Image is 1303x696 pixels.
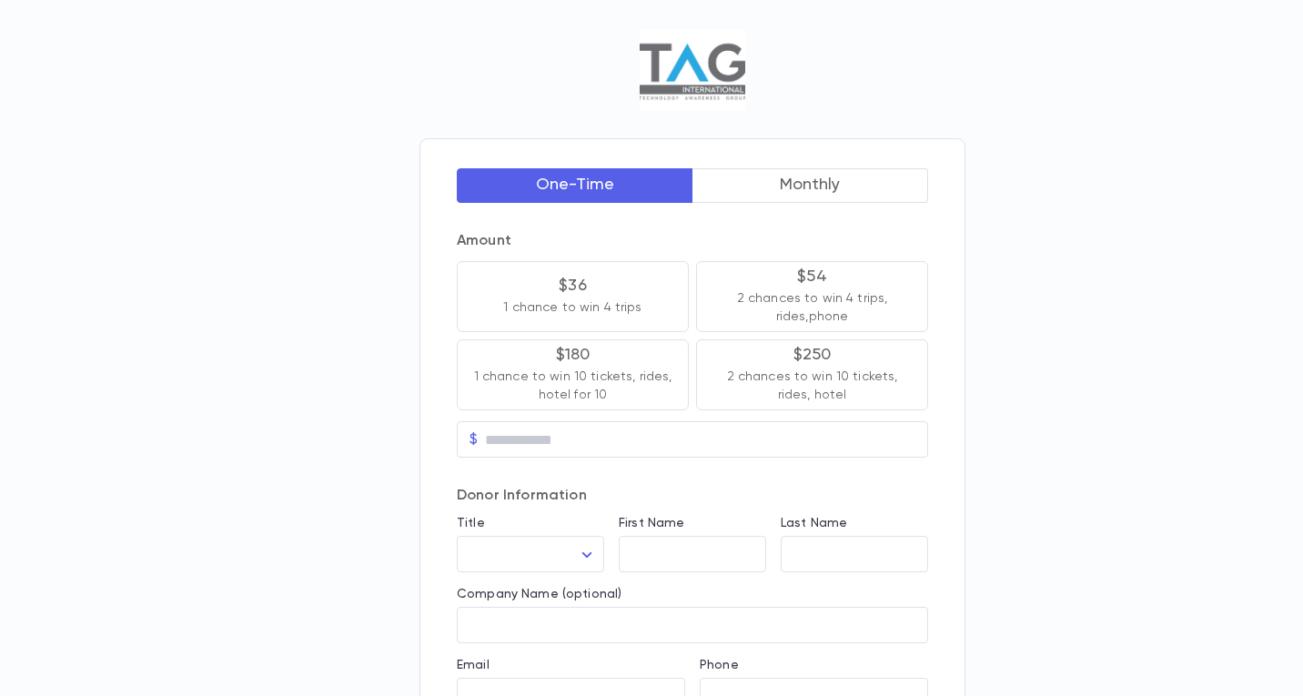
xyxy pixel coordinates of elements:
label: First Name [619,516,684,530]
button: $1801 chance to win 10 tickets, rides, hotel for 10 [457,339,689,410]
p: 1 chance to win 4 trips [503,298,641,317]
p: $54 [797,267,827,286]
label: Last Name [781,516,847,530]
button: $542 chances to win 4 trips, rides,phone [696,261,928,332]
button: $2502 chances to win 10 tickets, rides, hotel [696,339,928,410]
p: 1 chance to win 10 tickets, rides, hotel for 10 [472,368,673,404]
p: 2 chances to win 10 tickets, rides, hotel [712,368,913,404]
button: One-Time [457,168,693,203]
p: $180 [556,346,591,364]
p: 2 chances to win 4 trips, rides,phone [712,289,913,326]
p: $36 [559,277,587,295]
button: Monthly [692,168,929,203]
label: Title [457,516,485,530]
p: Donor Information [457,487,928,505]
label: Company Name (optional) [457,587,621,601]
p: Amount [457,232,928,250]
p: $250 [793,346,832,364]
button: $361 chance to win 4 trips [457,261,689,332]
img: Logo [640,29,744,111]
label: Phone [700,658,739,672]
p: $ [470,430,478,449]
label: Email [457,658,490,672]
div: ​ [457,537,604,572]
